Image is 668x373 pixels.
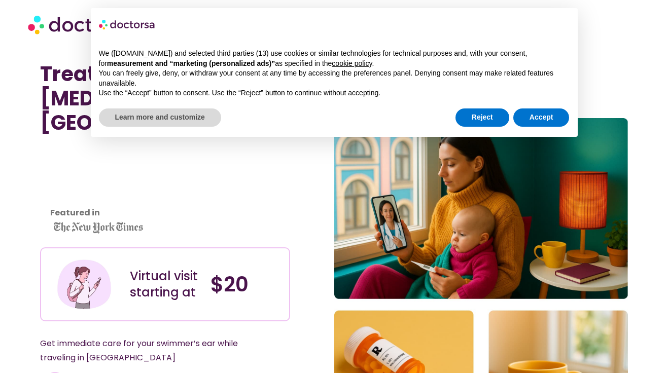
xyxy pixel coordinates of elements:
h4: $20 [210,272,282,296]
img: logo [99,16,156,32]
button: Accept [513,108,570,127]
strong: measurement and “marketing (personalized ads)” [107,59,275,67]
p: Use the “Accept” button to consent. Use the “Reject” button to continue without accepting. [99,88,570,98]
h1: Treating [MEDICAL_DATA] in [GEOGRAPHIC_DATA] [40,62,290,135]
iframe: Customer reviews powered by Trustpilot [45,150,136,226]
p: Get immediate care for your swimmer’s ear while traveling in [GEOGRAPHIC_DATA] [40,337,266,365]
a: cookie policy [332,59,372,67]
button: Learn more and customize [99,108,221,127]
strong: Featured in [50,207,100,218]
p: We ([DOMAIN_NAME]) and selected third parties (13) use cookies or similar technologies for techni... [99,49,570,68]
div: Virtual visit starting at [130,268,201,301]
p: You can freely give, deny, or withdraw your consent at any time by accessing the preferences pane... [99,68,570,88]
img: Illustration depicting a young woman in a casual outfit, engaged with her smartphone. She has a p... [56,256,113,313]
button: Reject [455,108,509,127]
